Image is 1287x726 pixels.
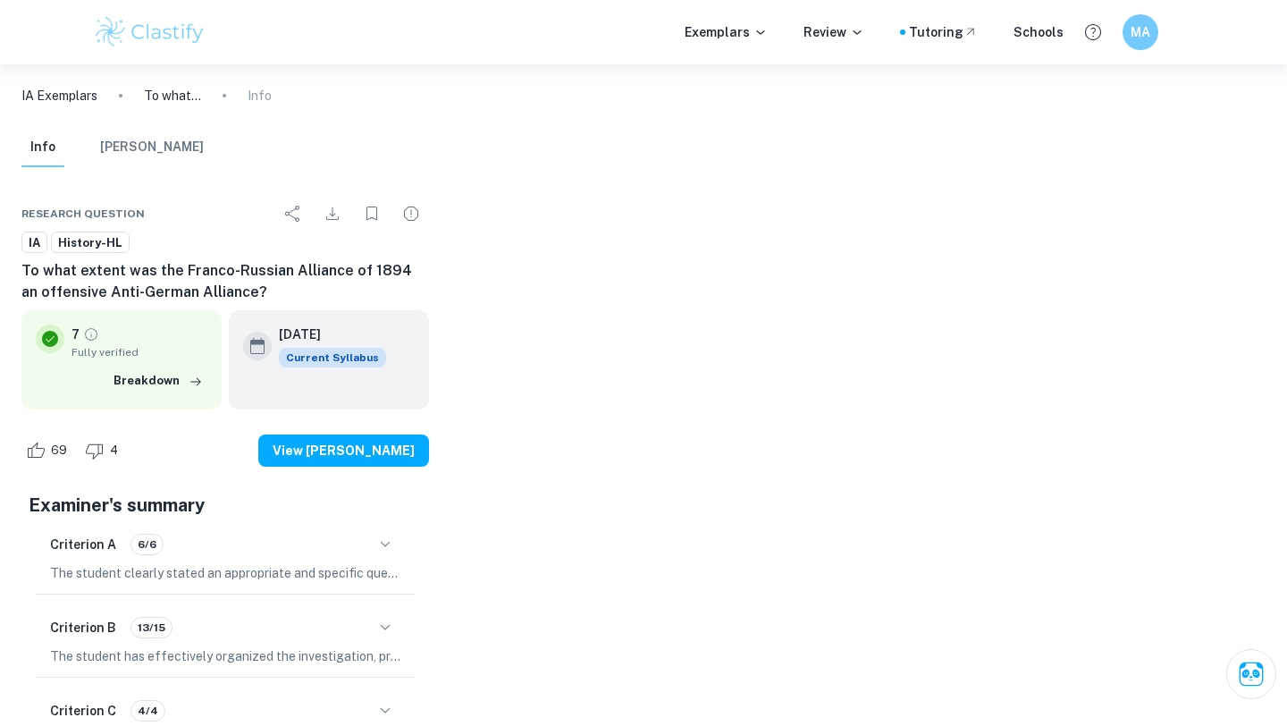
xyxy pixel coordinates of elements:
[80,436,128,465] div: Dislike
[83,326,99,342] a: Grade fully verified
[131,703,164,719] span: 4/4
[21,232,47,254] a: IA
[275,196,311,232] div: Share
[803,22,864,42] p: Review
[93,14,206,50] img: Clastify logo
[22,234,46,252] span: IA
[279,348,386,367] span: Current Syllabus
[50,701,116,721] h6: Criterion C
[51,232,130,254] a: History-HL
[258,435,429,467] button: View [PERSON_NAME]
[1078,17,1108,47] button: Help and Feedback
[109,367,207,394] button: Breakdown
[50,563,400,583] p: The student clearly stated an appropriate and specific question for the historical investigation,...
[50,618,116,637] h6: Criterion B
[100,442,128,460] span: 4
[1226,649,1276,699] button: Ask Clai
[41,442,77,460] span: 69
[315,196,350,232] div: Download
[685,22,768,42] p: Exemplars
[279,348,386,367] div: This exemplar is based on the current syllabus. Feel free to refer to it for inspiration/ideas wh...
[71,325,80,344] p: 7
[21,206,145,222] span: Research question
[21,436,77,465] div: Like
[50,646,400,666] p: The student has effectively organized the investigation, presenting a clear and coherent structur...
[21,260,429,303] h6: To what extent was the Franco-Russian Alliance of 1894 an offensive Anti-German Alliance?
[393,196,429,232] div: Report issue
[248,86,272,106] p: Info
[354,196,390,232] div: Bookmark
[29,492,422,519] h5: Examiner's summary
[1014,22,1064,42] a: Schools
[909,22,978,42] a: Tutoring
[52,234,129,252] span: History-HL
[131,536,163,553] span: 6/6
[21,128,64,167] button: Info
[1123,14,1158,50] button: MA
[71,344,207,360] span: Fully verified
[131,620,172,636] span: 13/15
[21,86,97,106] a: IA Exemplars
[100,128,204,167] button: [PERSON_NAME]
[50,535,116,554] h6: Criterion A
[1131,22,1151,42] h6: MA
[144,86,201,106] p: To what extent was the Franco-Russian Alliance of 1894 an offensive Anti-German Alliance?
[279,325,372,344] h6: [DATE]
